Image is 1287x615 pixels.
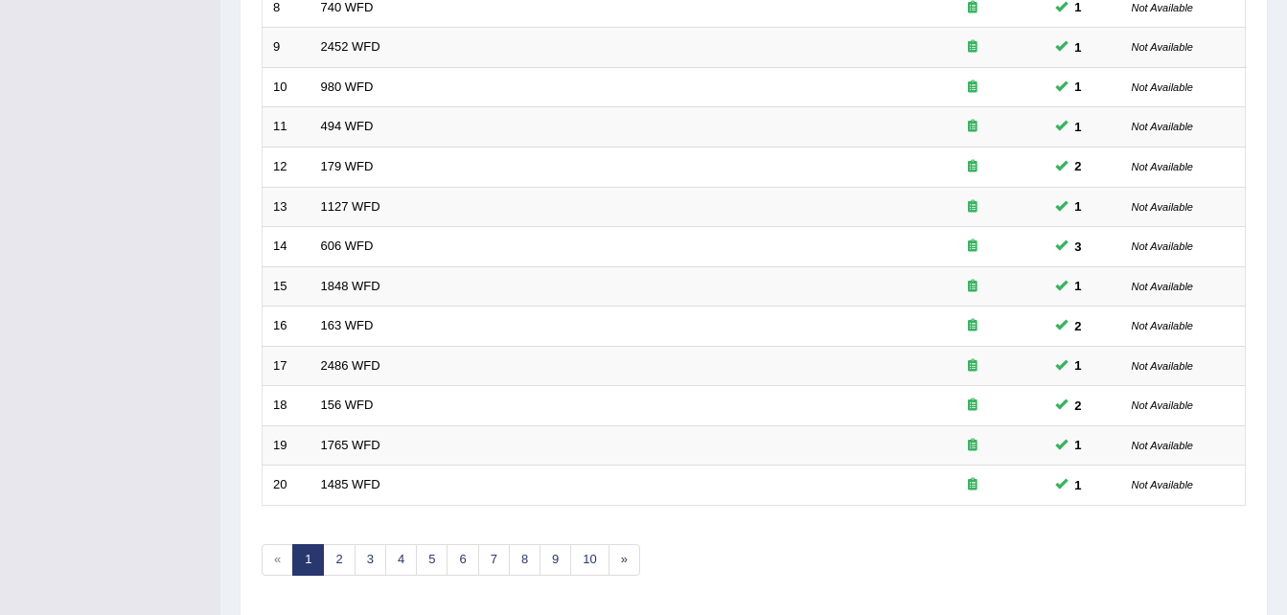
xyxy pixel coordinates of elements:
[321,39,380,54] a: 2452 WFD
[323,544,355,576] a: 2
[911,38,1034,57] div: Exam occurring question
[1068,355,1090,376] span: You can still take this question
[262,544,293,576] span: «
[321,279,380,293] a: 1848 WFD
[321,119,374,133] a: 494 WFD
[263,187,310,227] td: 13
[1068,276,1090,296] span: You can still take this question
[292,544,324,576] a: 1
[1132,360,1193,372] small: Not Available
[911,397,1034,415] div: Exam occurring question
[263,346,310,386] td: 17
[263,227,310,267] td: 14
[911,79,1034,97] div: Exam occurring question
[1132,399,1193,411] small: Not Available
[911,158,1034,176] div: Exam occurring question
[1132,121,1193,132] small: Not Available
[1132,479,1193,490] small: Not Available
[609,544,640,576] a: »
[263,147,310,187] td: 12
[1132,2,1193,13] small: Not Available
[321,239,374,253] a: 606 WFD
[1132,81,1193,93] small: Not Available
[321,159,374,173] a: 179 WFD
[1068,196,1090,216] span: You can still take this question
[263,307,310,347] td: 16
[321,438,380,452] a: 1765 WFD
[1068,475,1090,495] span: You can still take this question
[385,544,417,576] a: 4
[263,466,310,506] td: 20
[509,544,540,576] a: 8
[1132,281,1193,292] small: Not Available
[321,358,380,373] a: 2486 WFD
[263,107,310,148] td: 11
[263,425,310,466] td: 19
[1068,435,1090,455] span: You can still take this question
[263,386,310,426] td: 18
[1068,396,1090,416] span: You can still take this question
[416,544,448,576] a: 5
[570,544,609,576] a: 10
[1132,201,1193,213] small: Not Available
[911,278,1034,296] div: Exam occurring question
[911,238,1034,256] div: Exam occurring question
[263,266,310,307] td: 15
[911,198,1034,216] div: Exam occurring question
[911,476,1034,494] div: Exam occurring question
[478,544,510,576] a: 7
[1068,237,1090,257] span: You can still take this question
[1132,161,1193,172] small: Not Available
[321,80,374,94] a: 980 WFD
[355,544,386,576] a: 3
[1068,117,1090,137] span: You can still take this question
[1068,316,1090,336] span: You can still take this question
[1068,37,1090,57] span: You can still take this question
[1068,156,1090,176] span: You can still take this question
[263,28,310,68] td: 9
[911,357,1034,376] div: Exam occurring question
[447,544,478,576] a: 6
[321,199,380,214] a: 1127 WFD
[911,317,1034,335] div: Exam occurring question
[321,398,374,412] a: 156 WFD
[1132,41,1193,53] small: Not Available
[1068,77,1090,97] span: You can still take this question
[1132,320,1193,331] small: Not Available
[263,67,310,107] td: 10
[1132,440,1193,451] small: Not Available
[1132,240,1193,252] small: Not Available
[321,477,380,491] a: 1485 WFD
[540,544,571,576] a: 9
[911,437,1034,455] div: Exam occurring question
[911,118,1034,136] div: Exam occurring question
[321,318,374,332] a: 163 WFD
